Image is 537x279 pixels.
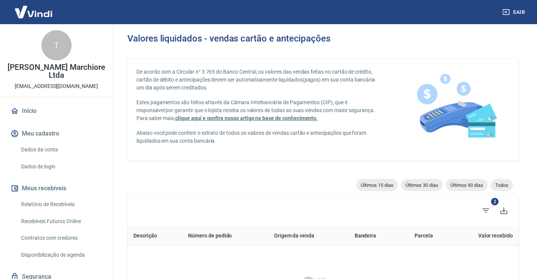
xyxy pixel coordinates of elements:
div: Últimos 15 dias [356,179,398,191]
p: [EMAIL_ADDRESS][DOMAIN_NAME] [15,82,98,90]
span: Filtros [477,202,495,220]
th: Bandeira [349,226,401,246]
div: T [41,30,72,60]
button: Baixar listagem [495,202,513,220]
img: Vindi [9,0,58,23]
button: Meu cadastro [9,125,104,142]
button: Meus recebíveis [9,180,104,197]
span: Últimos 15 dias [356,182,398,188]
img: card-liquidations.916113cab14af1f97834.png [405,59,507,161]
span: Últimos 30 dias [401,182,443,188]
th: Descrição [127,226,182,246]
div: Últimos 90 dias [446,179,488,191]
a: Contratos com credores [18,230,104,246]
a: Recebíveis Futuros Online [18,214,104,229]
a: Início [9,103,104,119]
th: Parcela [400,226,447,246]
a: Dados da conta [18,142,104,157]
th: Valor recebido [447,226,519,246]
span: Todos [491,182,513,188]
th: Origem da venda [268,226,349,246]
div: Últimos 30 dias [401,179,443,191]
a: Dados de login [18,159,104,174]
p: Estes pagamentos são feitos através da Câmara Interbancária de Pagamentos (CIP), que é responsáve... [136,99,376,122]
div: Todos [491,179,513,191]
p: De acordo com a Circular n° 3.765 do Banco Central, os valores das vendas feitas no cartão de cré... [136,68,376,92]
button: Sair [501,5,528,19]
th: Número de pedido [182,226,268,246]
span: 2 [491,198,499,205]
p: Abaixo você pode conferir o extrato de todos os valores de vendas cartão e antecipações que foram... [136,129,376,145]
p: [PERSON_NAME] Marchiore Ltda [6,63,107,79]
span: Últimos 90 dias [446,182,488,188]
a: Disponibilização de agenda [18,247,104,263]
a: clique aqui e confira nosso artigo na base de conhecimento. [175,115,318,121]
h3: Valores liquidados - vendas cartão e antecipações [127,33,330,44]
a: Relatório de Recebíveis [18,197,104,212]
